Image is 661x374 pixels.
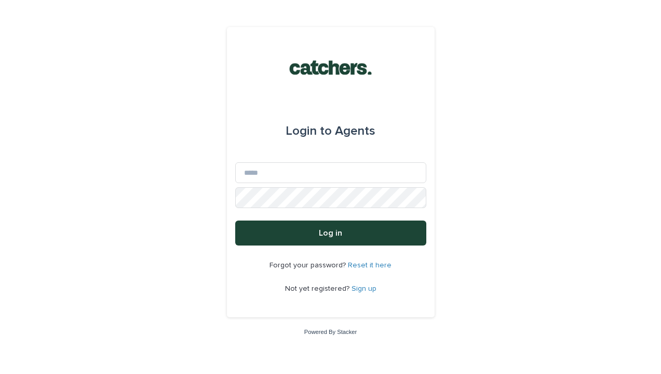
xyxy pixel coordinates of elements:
[235,221,426,246] button: Log in
[319,229,342,237] span: Log in
[285,285,352,292] span: Not yet registered?
[269,262,348,269] span: Forgot your password?
[279,52,382,83] img: BTdGiKtkTjWbRbtFPD8W
[352,285,376,292] a: Sign up
[304,329,357,335] a: Powered By Stacker
[286,117,375,146] div: Agents
[286,125,332,137] span: Login to
[348,262,392,269] a: Reset it here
